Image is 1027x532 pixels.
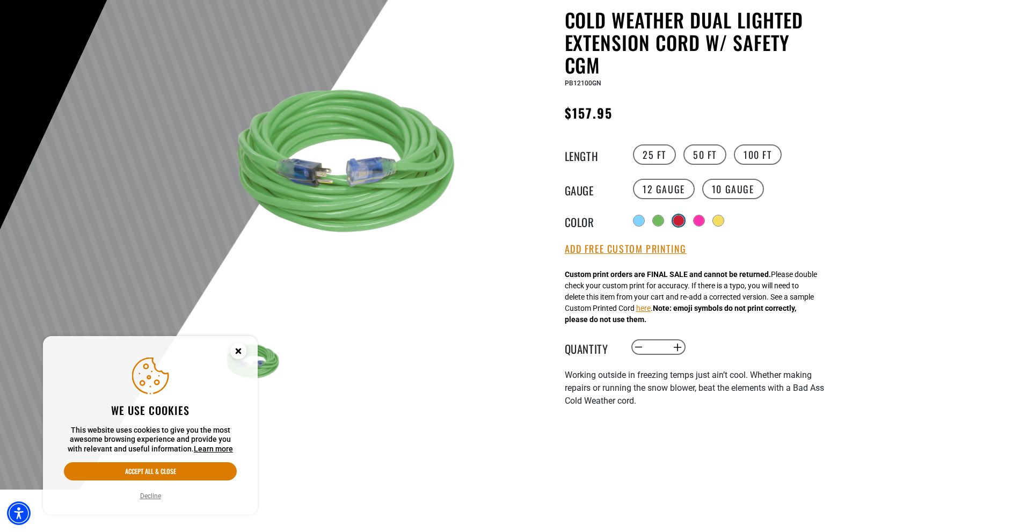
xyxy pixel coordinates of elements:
[565,9,828,76] h1: Cold Weather Dual Lighted Extension Cord w/ Safety CGM
[223,331,286,393] img: Green
[565,270,771,279] strong: Custom print orders are FINAL SALE and cannot be returned.
[565,340,618,354] label: Quantity
[7,501,31,525] div: Accessibility Menu
[194,444,233,453] a: This website uses cookies to give you the most awesome browsing experience and provide you with r...
[633,144,676,165] label: 25 FT
[565,269,817,325] div: Please double check your custom print for accuracy. If there is a typo, you will need to delete t...
[565,79,601,87] span: PB12100GN
[223,36,482,295] img: Green
[137,491,164,501] button: Decline
[565,148,618,162] legend: Length
[565,182,618,196] legend: Gauge
[633,179,695,199] label: 12 Gauge
[64,462,237,480] button: Accept all & close
[64,426,237,454] p: This website uses cookies to give you the most awesome browsing experience and provide you with r...
[702,179,764,199] label: 10 Gauge
[565,243,687,255] button: Add Free Custom Printing
[565,214,618,228] legend: Color
[219,336,258,369] button: Close this option
[565,370,824,406] span: Working outside in freezing temps just ain’t cool. Whether making repairs or running the snow blo...
[43,336,258,515] aside: Cookie Consent
[683,144,726,165] label: 50 FT
[565,103,613,122] span: $157.95
[734,144,782,165] label: 100 FT
[565,304,796,324] strong: Note: emoji symbols do not print correctly, please do not use them.
[64,403,237,417] h2: We use cookies
[636,303,651,314] button: here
